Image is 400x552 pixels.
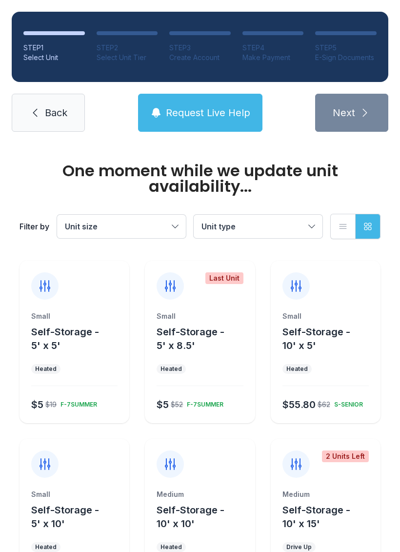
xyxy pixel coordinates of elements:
div: Create Account [169,53,231,62]
div: Medium [282,490,369,499]
button: Self-Storage - 5' x 5' [31,325,125,352]
div: F-7SUMMER [183,397,223,409]
span: Next [333,106,355,120]
div: Heated [286,365,308,373]
div: S-SENIOR [330,397,363,409]
button: Self-Storage - 5' x 10' [31,503,125,531]
div: Heated [35,365,57,373]
div: Heated [35,543,57,551]
button: Unit type [194,215,322,238]
div: $55.80 [282,398,316,411]
div: F-7SUMMER [57,397,97,409]
div: STEP 5 [315,43,377,53]
div: One moment while we update unit availability... [20,163,380,194]
span: Request Live Help [166,106,250,120]
div: Heated [160,365,182,373]
span: Self-Storage - 10' x 15' [282,504,350,530]
div: Medium [157,490,243,499]
div: $19 [45,400,57,409]
div: 2 Units Left [322,450,369,462]
div: Drive Up [286,543,312,551]
div: Small [31,311,118,321]
div: STEP 4 [242,43,304,53]
div: Small [282,311,369,321]
div: Filter by [20,221,49,232]
div: Small [31,490,118,499]
div: Last Unit [205,272,243,284]
div: $5 [157,398,169,411]
span: Self-Storage - 10' x 5' [282,326,350,351]
div: Make Payment [242,53,304,62]
div: Select Unit [23,53,85,62]
span: Self-Storage - 10' x 10' [157,504,224,530]
div: $52 [171,400,183,409]
div: Small [157,311,243,321]
span: Self-Storage - 5' x 10' [31,504,99,530]
div: $5 [31,398,43,411]
button: Self-Storage - 10' x 5' [282,325,377,352]
div: $62 [318,400,330,409]
div: STEP 2 [97,43,158,53]
button: Unit size [57,215,186,238]
div: E-Sign Documents [315,53,377,62]
div: Select Unit Tier [97,53,158,62]
span: Self-Storage - 5' x 8.5' [157,326,224,351]
div: STEP 3 [169,43,231,53]
span: Back [45,106,67,120]
span: Unit type [201,222,236,231]
button: Self-Storage - 5' x 8.5' [157,325,251,352]
button: Self-Storage - 10' x 10' [157,503,251,531]
span: Unit size [65,222,98,231]
span: Self-Storage - 5' x 5' [31,326,99,351]
div: Heated [160,543,182,551]
button: Self-Storage - 10' x 15' [282,503,377,531]
div: STEP 1 [23,43,85,53]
